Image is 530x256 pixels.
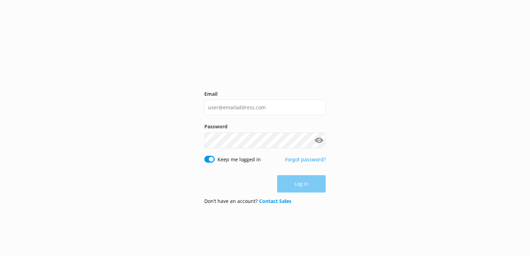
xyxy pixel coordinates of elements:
[204,100,326,115] input: user@emailaddress.com
[259,198,291,204] a: Contact Sales
[204,197,291,205] p: Don’t have an account?
[285,156,326,163] a: Forgot password?
[204,90,326,98] label: Email
[204,123,326,130] label: Password
[217,156,261,163] label: Keep me logged in
[312,133,326,147] button: Show password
